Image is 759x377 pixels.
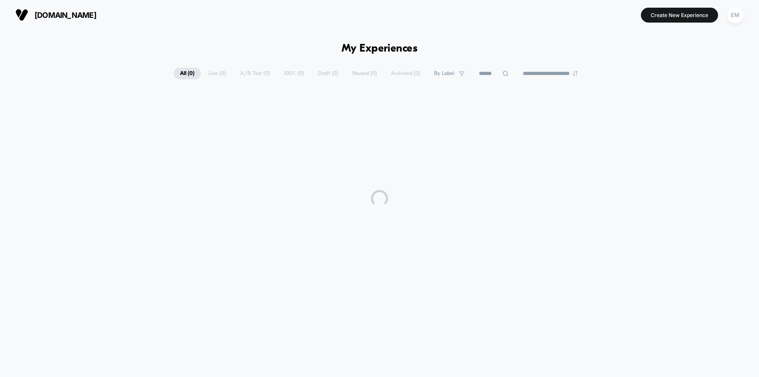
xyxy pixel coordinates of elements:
span: All ( 0 ) [174,68,201,79]
button: EM [724,6,746,24]
h1: My Experiences [342,43,418,55]
img: Visually logo [15,9,28,21]
span: By Label [434,70,455,77]
div: EM [727,7,744,23]
img: end [573,71,578,76]
span: [DOMAIN_NAME] [35,11,96,20]
button: [DOMAIN_NAME] [13,8,99,22]
button: Create New Experience [641,8,718,23]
